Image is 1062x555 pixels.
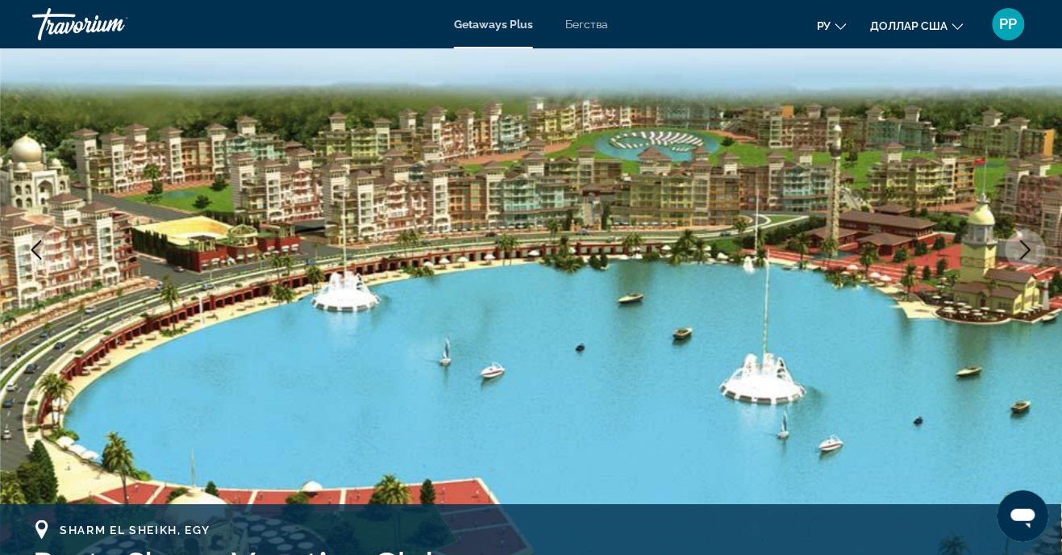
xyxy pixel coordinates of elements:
a: Травориум [32,3,194,45]
iframe: Кнопка запуска окна обмена сообщениями [997,490,1049,542]
button: Next image [1006,230,1046,270]
a: Getaways Plus [454,18,533,31]
button: Previous image [16,230,56,270]
button: Изменить язык [817,14,847,37]
font: ру [817,19,831,32]
font: доллар США [871,19,948,32]
button: Меню пользователя [988,7,1030,41]
a: Бегства [565,18,608,31]
span: Sharm El Sheikh, EGY [60,524,210,536]
font: РР [1000,15,1018,32]
button: Изменить валюту [871,14,964,37]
